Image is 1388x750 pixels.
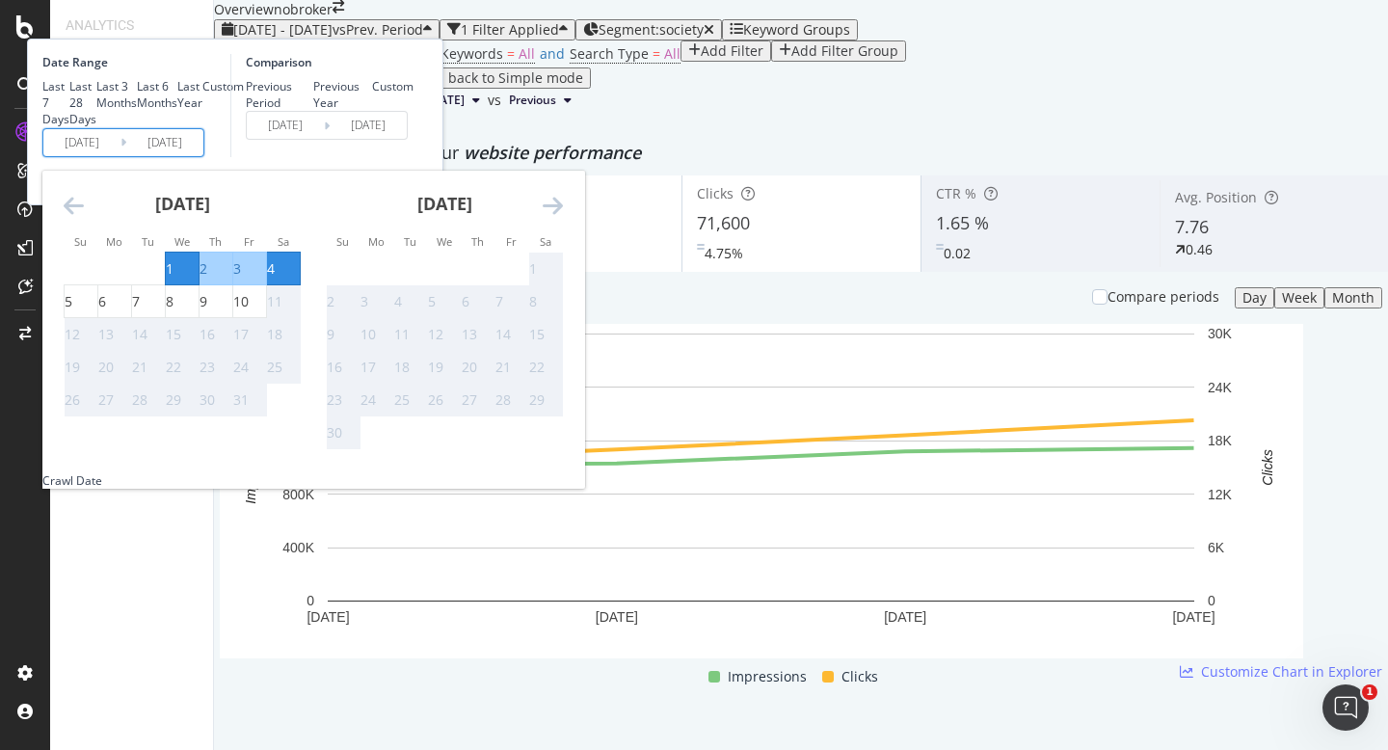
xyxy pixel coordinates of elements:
[65,351,98,384] td: Not available. Sunday, October 19, 2025
[42,54,226,70] div: Date Range
[440,44,503,63] span: Keywords
[233,285,267,318] td: Choose Friday, October 10, 2025 as your check-in date. It’s available.
[214,19,440,40] button: [DATE] - [DATE]vsPrev. Period
[1208,593,1215,608] text: 0
[884,609,926,625] text: [DATE]
[540,234,551,249] small: Sa
[327,325,334,344] div: 9
[202,78,244,94] div: Custom
[1201,662,1382,682] span: Customize Chart in Explorer
[394,325,410,344] div: 11
[174,234,190,249] small: We
[1208,487,1233,502] text: 12K
[166,351,200,384] td: Not available. Wednesday, October 22, 2025
[360,318,394,351] td: Not available. Monday, November 10, 2025
[394,285,428,318] td: Not available. Tuesday, November 4, 2025
[233,325,249,344] div: 17
[519,44,535,63] span: All
[507,44,515,63] span: =
[743,22,850,38] div: Keyword Groups
[417,192,472,215] strong: [DATE]
[360,390,376,410] div: 24
[327,351,360,384] td: Not available. Sunday, November 16, 2025
[233,390,249,410] div: 31
[137,78,177,111] div: Last 6 Months
[596,609,638,625] text: [DATE]
[65,390,80,410] div: 26
[495,292,503,311] div: 7
[697,184,734,202] span: Clicks
[200,292,207,311] div: 9
[394,318,428,351] td: Not available. Tuesday, November 11, 2025
[462,384,495,416] td: Not available. Thursday, November 27, 2025
[200,351,233,384] td: Not available. Thursday, October 23, 2025
[96,78,137,111] div: Last 3 Months
[126,129,203,156] input: End Date
[419,89,488,112] button: [DATE]
[495,318,529,351] td: Not available. Friday, November 14, 2025
[42,78,69,127] div: Last 7 Days
[166,253,200,285] td: Selected as start date. Wednesday, October 1, 2025
[246,78,313,111] div: Previous Period
[98,285,132,318] td: Choose Monday, October 6, 2025 as your check-in date. It’s available.
[233,358,249,377] div: 24
[1282,290,1317,306] div: Week
[728,665,807,688] span: Impressions
[488,91,501,110] span: vs
[360,285,394,318] td: Not available. Monday, November 3, 2025
[428,390,443,410] div: 26
[1235,287,1274,308] button: Day
[267,325,282,344] div: 18
[428,292,436,311] div: 5
[394,67,591,89] button: Switch back to Simple mode
[462,358,477,377] div: 20
[697,211,750,234] span: 71,600
[461,22,559,38] div: 1 Filter Applied
[267,253,301,285] td: Selected as end date. Saturday, October 4, 2025
[428,384,462,416] td: Not available. Wednesday, November 26, 2025
[360,358,376,377] div: 17
[74,234,87,249] small: Su
[1108,287,1219,307] div: Compare periods
[132,292,140,311] div: 7
[462,325,477,344] div: 13
[65,292,72,311] div: 5
[64,194,84,218] div: Move backward to switch to the previous month.
[394,351,428,384] td: Not available. Tuesday, November 18, 2025
[282,540,314,555] text: 400K
[65,285,98,318] td: Choose Sunday, October 5, 2025 as your check-in date. It’s available.
[394,358,410,377] div: 18
[132,358,147,377] div: 21
[42,171,584,472] div: Calendar
[1324,287,1382,308] button: Month
[267,358,282,377] div: 25
[372,78,414,94] div: Custom
[220,324,1303,658] div: A chart.
[543,194,563,218] div: Move forward to switch to the next month.
[132,351,166,384] td: Not available. Tuesday, October 21, 2025
[428,285,462,318] td: Not available. Wednesday, November 5, 2025
[166,259,173,279] div: 1
[200,325,215,344] div: 16
[233,253,267,285] td: Selected. Friday, October 3, 2025
[327,390,342,410] div: 23
[462,285,495,318] td: Not available. Thursday, November 6, 2025
[313,78,373,111] div: Previous Year
[267,259,275,279] div: 4
[529,358,545,377] div: 22
[1362,684,1377,700] span: 1
[570,44,649,63] span: Search Type
[360,292,368,311] div: 3
[98,390,114,410] div: 27
[132,318,166,351] td: Not available. Tuesday, October 14, 2025
[166,318,200,351] td: Not available. Wednesday, October 15, 2025
[132,384,166,416] td: Not available. Tuesday, October 28, 2025
[200,390,215,410] div: 30
[267,318,301,351] td: Not available. Saturday, October 18, 2025
[267,351,301,384] td: Not available. Saturday, October 25, 2025
[681,40,771,62] button: Add Filter
[233,259,241,279] div: 3
[66,35,198,57] div: RealKeywords
[428,358,443,377] div: 19
[65,325,80,344] div: 12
